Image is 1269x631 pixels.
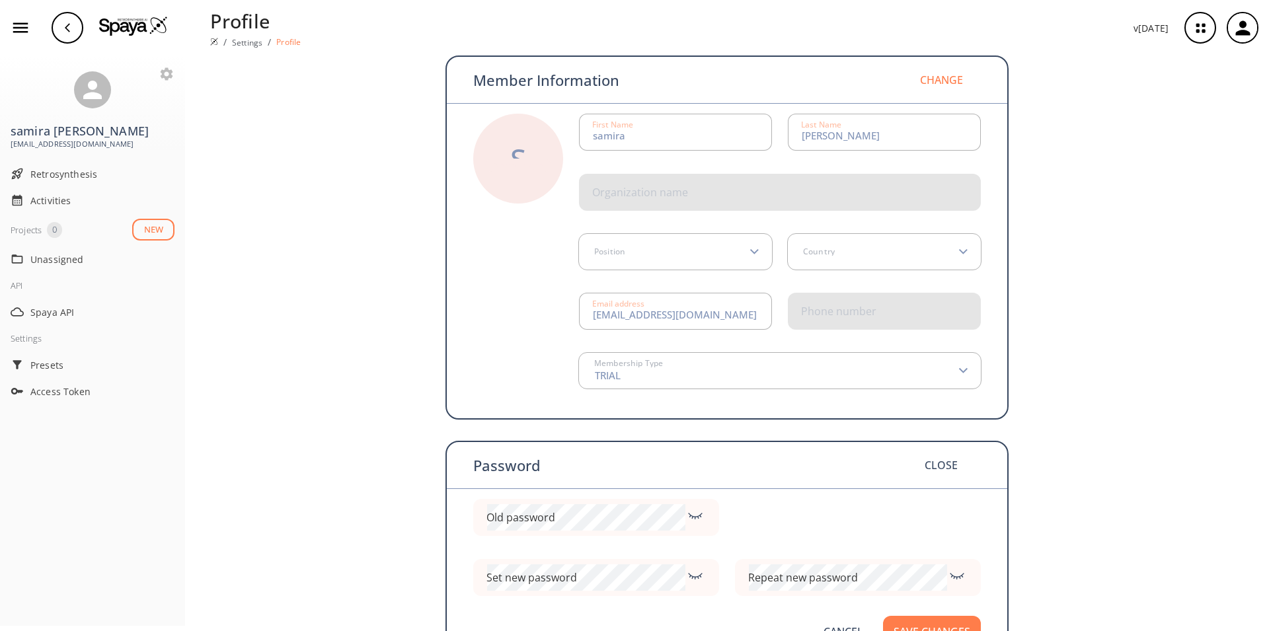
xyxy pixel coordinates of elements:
button: NEW [132,219,174,241]
span: Access Token [30,385,174,398]
span: 0 [47,223,62,237]
p: v [DATE] [1134,21,1169,35]
span: Unassigned [30,252,174,266]
a: Settings [232,37,262,48]
label: Country [799,248,835,256]
h3: samira [PERSON_NAME] [11,124,174,138]
label: Membership Type [590,359,663,367]
img: Logo Spaya [99,16,168,36]
div: Set new password [486,572,577,583]
label: Position [590,248,625,256]
p: Profile [210,7,301,35]
div: Presets [5,352,180,378]
li: / [268,35,271,49]
div: Activities [5,187,180,213]
div: Repeat new password [748,572,858,583]
label: Select image [485,159,551,172]
span: Retrosynthesis [30,167,174,181]
div: Phone number [801,306,876,316]
div: Organization name [592,187,688,198]
div: Spaya API [5,299,180,325]
div: s [510,144,526,173]
p: Profile [276,36,301,48]
button: Close [902,449,981,481]
div: First Name [592,121,633,129]
button: Change [902,64,981,96]
div: Unassigned [5,246,180,272]
span: Activities [30,194,174,207]
div: Retrosynthesis [5,161,180,187]
span: [EMAIL_ADDRESS][DOMAIN_NAME] [11,138,174,150]
div: Projects [11,222,42,238]
span: Presets [30,358,174,372]
span: Spaya API [30,305,174,319]
img: Spaya logo [210,38,218,46]
div: Email address [592,300,644,308]
div: Access Token [5,378,180,404]
li: / [223,35,227,49]
p: Password [473,458,541,472]
div: Old password [486,512,555,523]
p: Member Information [473,73,619,87]
div: Last Name [801,121,841,129]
